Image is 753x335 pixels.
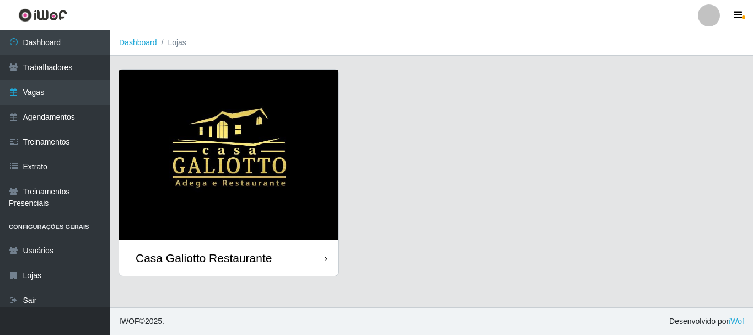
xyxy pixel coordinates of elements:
img: cardImg [119,70,338,240]
div: Casa Galiotto Restaurante [136,251,272,265]
a: Dashboard [119,38,157,47]
nav: breadcrumb [110,30,753,56]
span: IWOF [119,317,139,326]
span: Desenvolvido por [669,316,744,327]
li: Lojas [157,37,186,49]
img: CoreUI Logo [18,8,67,22]
span: © 2025 . [119,316,164,327]
a: iWof [729,317,744,326]
a: Casa Galiotto Restaurante [119,70,338,276]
